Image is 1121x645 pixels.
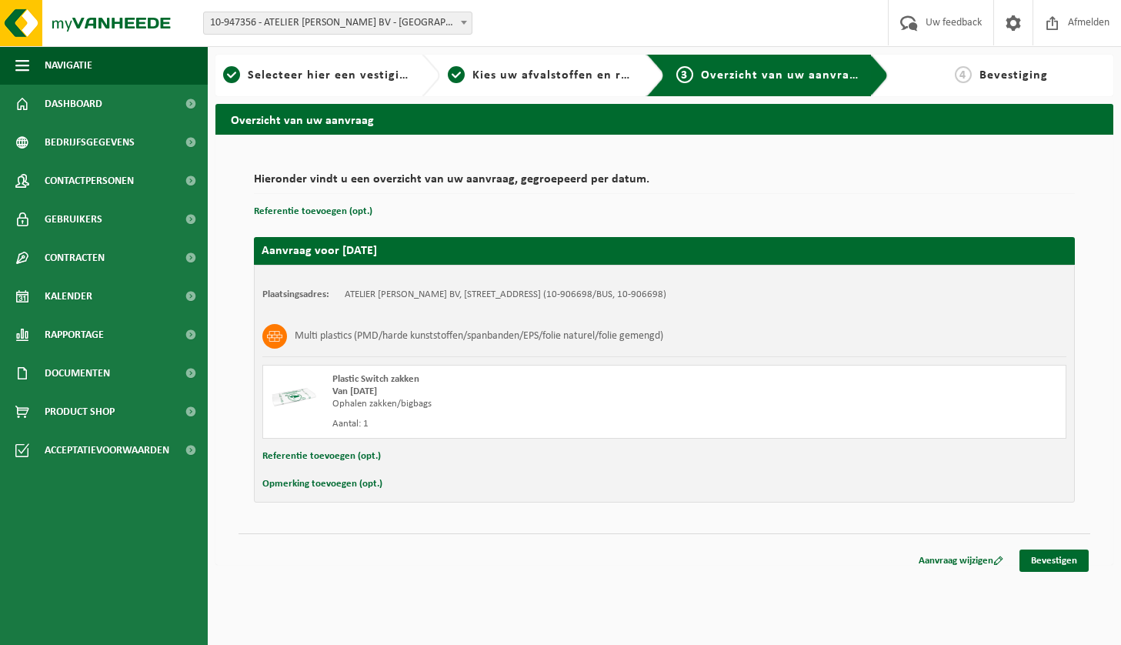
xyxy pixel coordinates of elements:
span: Plastic Switch zakken [332,374,419,384]
div: Ophalen zakken/bigbags [332,398,726,410]
span: Product Shop [45,393,115,431]
a: 1Selecteer hier een vestiging [223,66,409,85]
div: Aantal: 1 [332,418,726,430]
a: Aanvraag wijzigen [907,550,1015,572]
img: LP-SK-00500-LPE-16.png [271,373,317,419]
span: Rapportage [45,316,104,354]
span: Overzicht van uw aanvraag [701,69,863,82]
span: Contactpersonen [45,162,134,200]
span: Selecteer hier een vestiging [248,69,414,82]
button: Referentie toevoegen (opt.) [254,202,372,222]
strong: Van [DATE] [332,386,377,396]
span: 4 [955,66,972,83]
span: Bedrijfsgegevens [45,123,135,162]
span: Kalender [45,277,92,316]
td: ATELIER [PERSON_NAME] BV, [STREET_ADDRESS] (10-906698/BUS, 10-906698) [345,289,666,301]
button: Opmerking toevoegen (opt.) [262,474,382,494]
span: 1 [223,66,240,83]
span: Gebruikers [45,200,102,239]
strong: Plaatsingsadres: [262,289,329,299]
a: 2Kies uw afvalstoffen en recipiënten [448,66,634,85]
button: Referentie toevoegen (opt.) [262,446,381,466]
span: Documenten [45,354,110,393]
h2: Hieronder vindt u een overzicht van uw aanvraag, gegroepeerd per datum. [254,173,1075,194]
span: Kies uw afvalstoffen en recipiënten [472,69,684,82]
span: Contracten [45,239,105,277]
span: 10-947356 - ATELIER ALEXANDER SAENEN BV - KURINGEN [204,12,472,34]
strong: Aanvraag voor [DATE] [262,245,377,257]
span: Dashboard [45,85,102,123]
span: 2 [448,66,465,83]
span: Acceptatievoorwaarden [45,431,169,470]
a: Bevestigen [1019,550,1089,572]
span: 3 [676,66,693,83]
h2: Overzicht van uw aanvraag [215,104,1113,134]
span: Navigatie [45,46,92,85]
h3: Multi plastics (PMD/harde kunststoffen/spanbanden/EPS/folie naturel/folie gemengd) [295,324,663,349]
span: Bevestiging [979,69,1048,82]
span: 10-947356 - ATELIER ALEXANDER SAENEN BV - KURINGEN [203,12,472,35]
